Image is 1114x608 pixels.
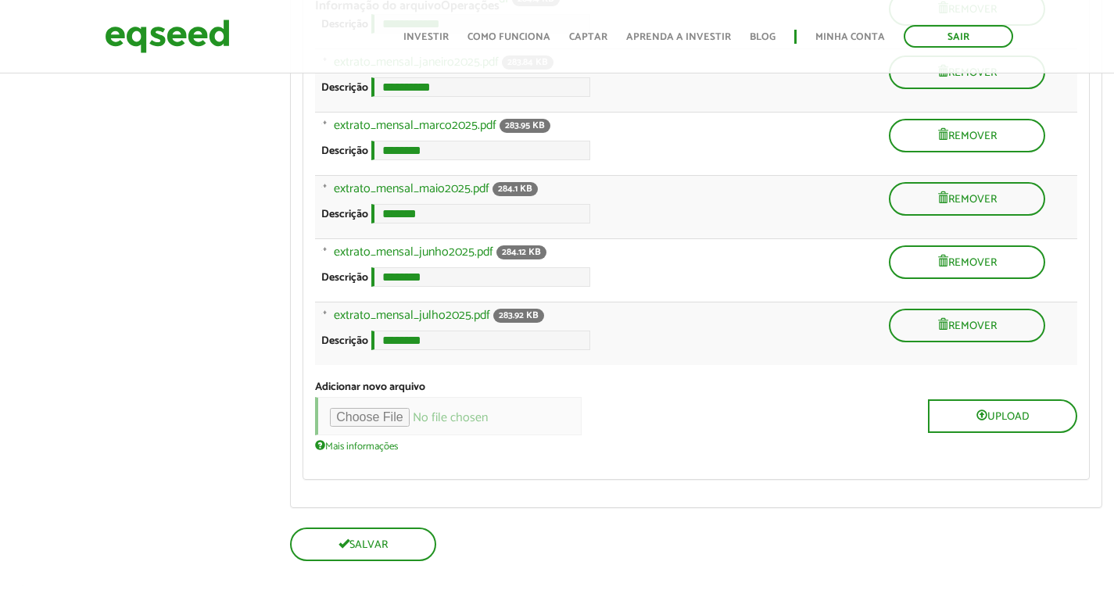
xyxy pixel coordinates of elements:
button: Remover [889,309,1045,342]
a: Sair [904,25,1013,48]
a: Mais informações [315,439,398,452]
a: Blog [750,32,776,42]
a: extrato_mensal_maio2025.pdf [334,183,489,195]
a: Arraste para reordenar [309,245,334,266]
a: Captar [569,32,607,42]
a: extrato_mensal_marco2025.pdf [334,120,496,132]
label: Descrição [321,336,368,347]
a: Como funciona [467,32,550,42]
label: Adicionar novo arquivo [315,382,425,393]
a: Arraste para reordenar [309,309,334,330]
img: EqSeed [105,16,230,57]
label: Descrição [321,83,368,94]
a: Aprenda a investir [626,32,731,42]
label: Descrição [321,209,368,220]
label: Descrição [321,146,368,157]
button: Remover [889,182,1045,216]
a: extrato_mensal_julho2025.pdf [334,309,490,322]
button: Remover [889,119,1045,152]
a: extrato_mensal_junho2025.pdf [334,246,493,259]
button: Remover [889,245,1045,279]
a: Arraste para reordenar [309,182,334,203]
span: 284.12 KB [496,245,546,259]
span: 283.92 KB [493,309,544,323]
a: Arraste para reordenar [309,119,334,140]
button: Upload [928,399,1077,433]
span: 284.1 KB [493,182,538,196]
label: Descrição [321,273,368,284]
span: 283.95 KB [500,119,550,133]
a: Minha conta [815,32,885,42]
button: Salvar [290,528,436,561]
a: Investir [403,32,449,42]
